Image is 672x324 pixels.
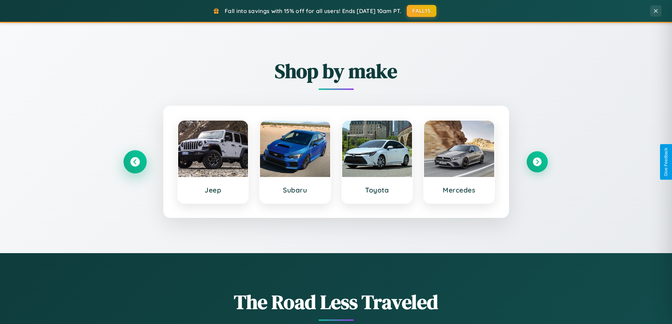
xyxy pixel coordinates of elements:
h3: Subaru [267,186,323,194]
h3: Jeep [185,186,241,194]
button: FALL15 [407,5,436,17]
h2: Shop by make [125,57,548,85]
h3: Toyota [349,186,405,194]
span: Fall into savings with 15% off for all users! Ends [DATE] 10am PT. [225,7,401,14]
h3: Mercedes [431,186,487,194]
div: Give Feedback [664,148,668,176]
h1: The Road Less Traveled [125,288,548,316]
